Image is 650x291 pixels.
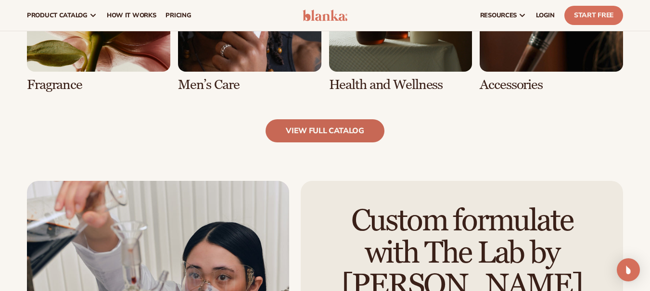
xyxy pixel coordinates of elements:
span: resources [480,12,517,19]
span: pricing [166,12,191,19]
img: logo [303,10,348,21]
span: How It Works [107,12,156,19]
a: view full catalog [266,119,384,142]
span: product catalog [27,12,88,19]
span: LOGIN [536,12,555,19]
div: Open Intercom Messenger [617,258,640,281]
a: Start Free [564,6,623,25]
